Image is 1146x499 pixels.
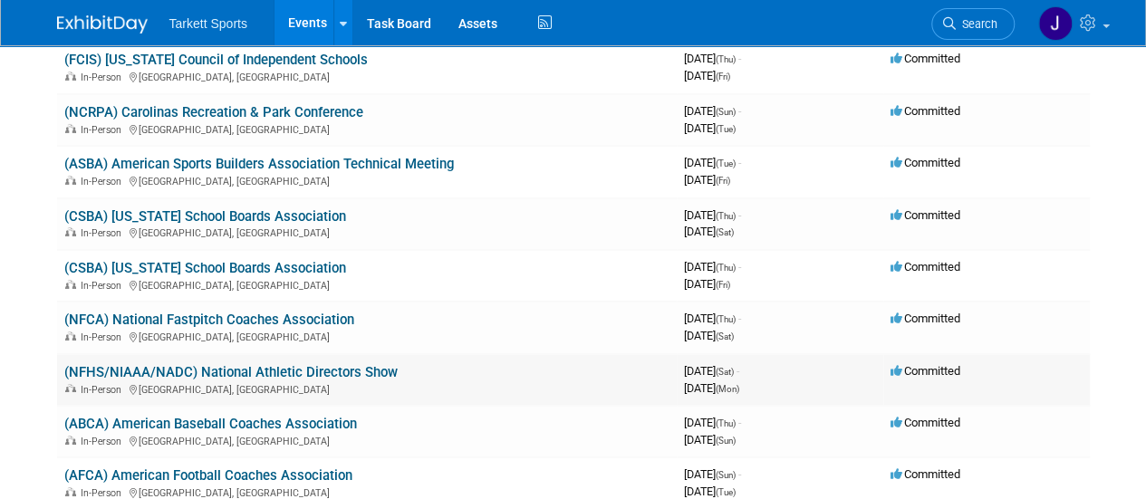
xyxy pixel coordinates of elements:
span: Committed [891,312,960,325]
span: In-Person [81,176,127,187]
span: - [738,260,741,273]
span: (Thu) [716,418,736,428]
div: [GEOGRAPHIC_DATA], [GEOGRAPHIC_DATA] [64,121,669,136]
span: In-Person [81,280,127,292]
span: [DATE] [684,485,736,498]
span: (Sat) [716,367,734,377]
a: (NFHS/NIAAA/NADC) National Athletic Directors Show [64,364,398,380]
img: In-Person Event [65,487,76,496]
span: - [738,156,741,169]
span: (Tue) [716,158,736,168]
img: In-Person Event [65,227,76,236]
span: (Mon) [716,384,739,394]
span: (Thu) [716,211,736,221]
img: In-Person Event [65,280,76,289]
span: (Fri) [716,176,730,186]
img: In-Person Event [65,436,76,445]
div: [GEOGRAPHIC_DATA], [GEOGRAPHIC_DATA] [64,433,669,447]
div: [GEOGRAPHIC_DATA], [GEOGRAPHIC_DATA] [64,225,669,239]
img: In-Person Event [65,176,76,185]
span: [DATE] [684,208,741,222]
img: In-Person Event [65,72,76,81]
span: (Tue) [716,487,736,497]
span: [DATE] [684,433,736,446]
span: [DATE] [684,121,736,135]
span: [DATE] [684,260,741,273]
span: (Thu) [716,263,736,273]
span: [DATE] [684,156,741,169]
span: - [738,104,741,118]
span: (Fri) [716,72,730,82]
div: [GEOGRAPHIC_DATA], [GEOGRAPHIC_DATA] [64,329,669,343]
span: In-Person [81,487,127,499]
span: In-Person [81,331,127,343]
span: Committed [891,467,960,481]
span: (Tue) [716,124,736,134]
span: [DATE] [684,104,741,118]
img: In-Person Event [65,124,76,133]
div: [GEOGRAPHIC_DATA], [GEOGRAPHIC_DATA] [64,381,669,396]
span: Search [956,17,997,31]
span: [DATE] [684,467,741,481]
span: [DATE] [684,225,734,238]
span: - [738,52,741,65]
a: (AFCA) American Football Coaches Association [64,467,352,484]
span: (Sun) [716,470,736,480]
a: (NCRPA) Carolinas Recreation & Park Conference [64,104,363,120]
div: [GEOGRAPHIC_DATA], [GEOGRAPHIC_DATA] [64,173,669,187]
span: In-Person [81,124,127,136]
span: In-Person [81,227,127,239]
span: (Thu) [716,314,736,324]
span: [DATE] [684,312,741,325]
img: Jeff Sackman [1038,6,1073,41]
img: In-Person Event [65,331,76,341]
a: (NFCA) National Fastpitch Coaches Association [64,312,354,328]
span: - [738,467,741,481]
a: Search [931,8,1015,40]
span: Tarkett Sports [169,16,247,31]
img: ExhibitDay [57,15,148,34]
span: Committed [891,104,960,118]
span: (Fri) [716,280,730,290]
a: (ABCA) American Baseball Coaches Association [64,416,357,432]
span: (Thu) [716,54,736,64]
span: (Sun) [716,107,736,117]
span: - [737,364,739,378]
a: (CSBA) [US_STATE] School Boards Association [64,208,346,225]
span: [DATE] [684,173,730,187]
span: Committed [891,260,960,273]
span: In-Person [81,436,127,447]
span: - [738,208,741,222]
span: Committed [891,416,960,429]
span: In-Person [81,72,127,83]
span: Committed [891,52,960,65]
a: (CSBA) [US_STATE] School Boards Association [64,260,346,276]
span: Committed [891,156,960,169]
span: [DATE] [684,416,741,429]
a: (ASBA) American Sports Builders Association Technical Meeting [64,156,454,172]
span: [DATE] [684,381,739,395]
div: [GEOGRAPHIC_DATA], [GEOGRAPHIC_DATA] [64,485,669,499]
img: In-Person Event [65,384,76,393]
span: [DATE] [684,329,734,342]
span: (Sat) [716,227,734,237]
span: (Sat) [716,331,734,341]
div: [GEOGRAPHIC_DATA], [GEOGRAPHIC_DATA] [64,69,669,83]
div: [GEOGRAPHIC_DATA], [GEOGRAPHIC_DATA] [64,277,669,292]
span: Committed [891,208,960,222]
span: [DATE] [684,364,739,378]
a: (FCIS) [US_STATE] Council of Independent Schools [64,52,368,68]
span: [DATE] [684,69,730,82]
span: Committed [891,364,960,378]
span: - [738,416,741,429]
span: [DATE] [684,52,741,65]
span: [DATE] [684,277,730,291]
span: In-Person [81,384,127,396]
span: (Sun) [716,436,736,446]
span: - [738,312,741,325]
